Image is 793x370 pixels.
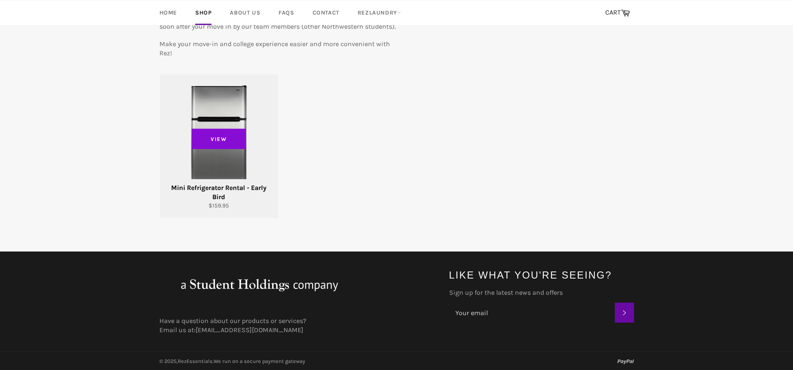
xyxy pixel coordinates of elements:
[449,268,634,282] h4: Like what you're seeing?
[159,74,278,218] a: Mini Refrigerator Rental - Early Bird Mini Refrigerator Rental - Early Bird $159.95 View
[159,39,397,58] p: Make your move-in and college experience easier and more convenient with Rez!
[196,326,303,334] a: [EMAIL_ADDRESS][DOMAIN_NAME]
[187,0,220,25] a: Shop
[270,0,302,25] a: FAQs
[449,303,615,323] input: Your email
[151,0,185,25] a: Home
[601,4,634,22] a: CART
[221,0,268,25] a: About Us
[349,0,409,25] a: RezLaundry
[165,183,273,202] div: Mini Refrigerator Rental - Early Bird
[151,316,441,335] div: Have a question about our products or services? Email us at:
[191,128,246,149] span: View
[214,358,305,364] a: We run on a secure payment gateway
[159,358,305,364] small: © 2025, .
[304,0,348,25] a: Contact
[449,288,634,297] label: Sign up for the latest news and offers
[159,268,359,301] img: aStudentHoldingsNFPcompany_large.png
[178,358,213,364] a: RezEssentials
